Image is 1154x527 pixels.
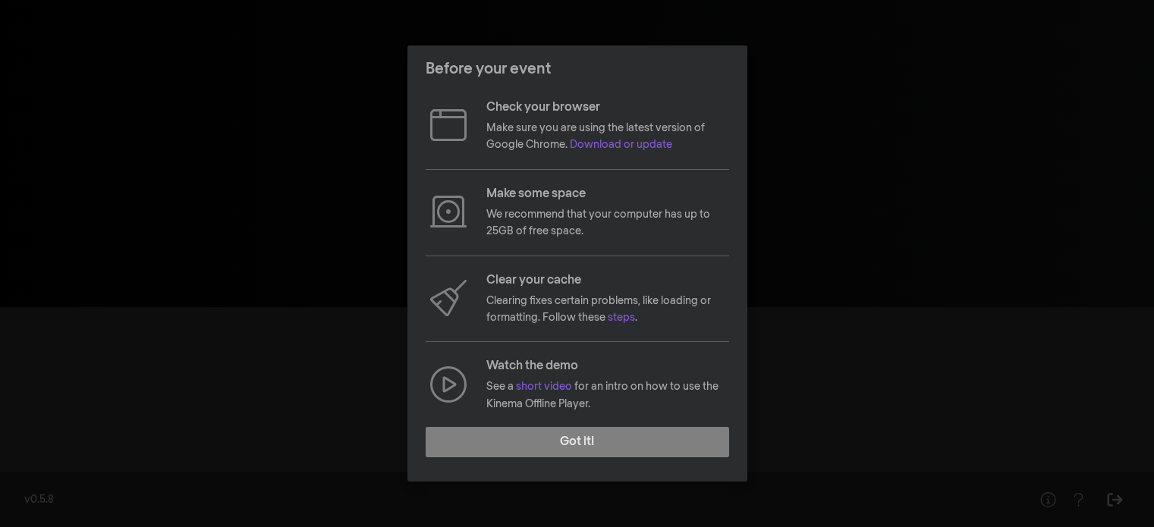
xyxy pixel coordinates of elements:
p: Check your browser [486,99,729,117]
p: Make sure you are using the latest version of Google Chrome. [486,120,729,154]
header: Before your event [407,45,747,93]
a: steps [608,312,635,323]
a: Download or update [570,140,672,150]
p: Clearing fixes certain problems, like loading or formatting. Follow these . [486,293,729,327]
p: See a for an intro on how to use the Kinema Offline Player. [486,378,729,413]
a: short video [516,381,572,392]
p: Watch the demo [486,357,729,375]
p: Clear your cache [486,271,729,290]
p: We recommend that your computer has up to 25GB of free space. [486,206,729,240]
p: Make some space [486,185,729,203]
button: Got it! [426,427,729,457]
